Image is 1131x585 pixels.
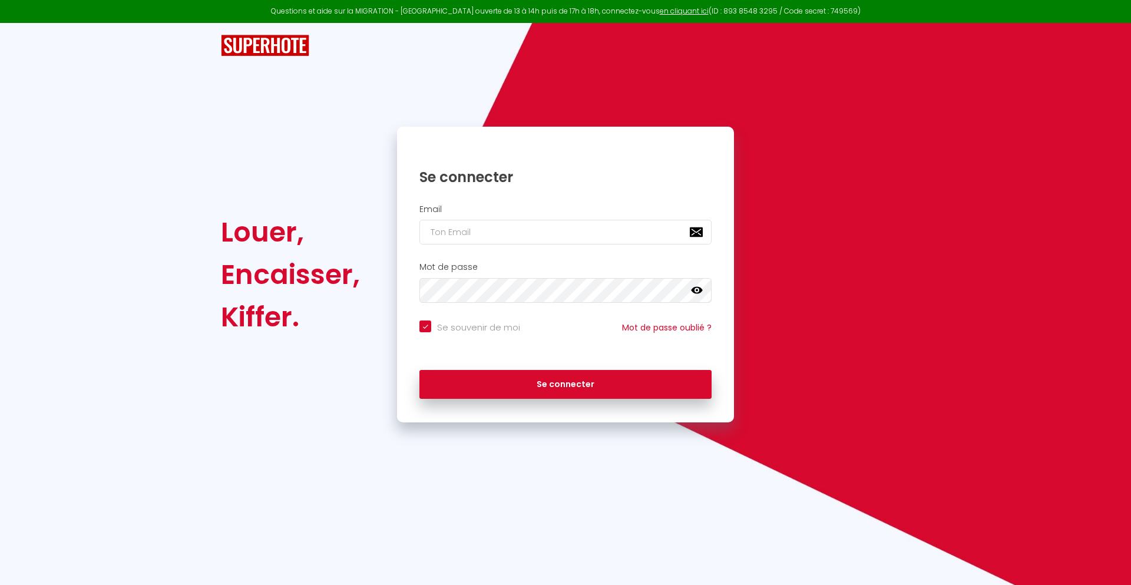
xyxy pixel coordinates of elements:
[419,204,712,214] h2: Email
[221,211,360,253] div: Louer,
[221,296,360,338] div: Kiffer.
[419,262,712,272] h2: Mot de passe
[419,370,712,399] button: Se connecter
[419,168,712,186] h1: Se connecter
[660,6,709,16] a: en cliquant ici
[221,35,309,57] img: SuperHote logo
[622,322,712,333] a: Mot de passe oublié ?
[221,253,360,296] div: Encaisser,
[419,220,712,244] input: Ton Email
